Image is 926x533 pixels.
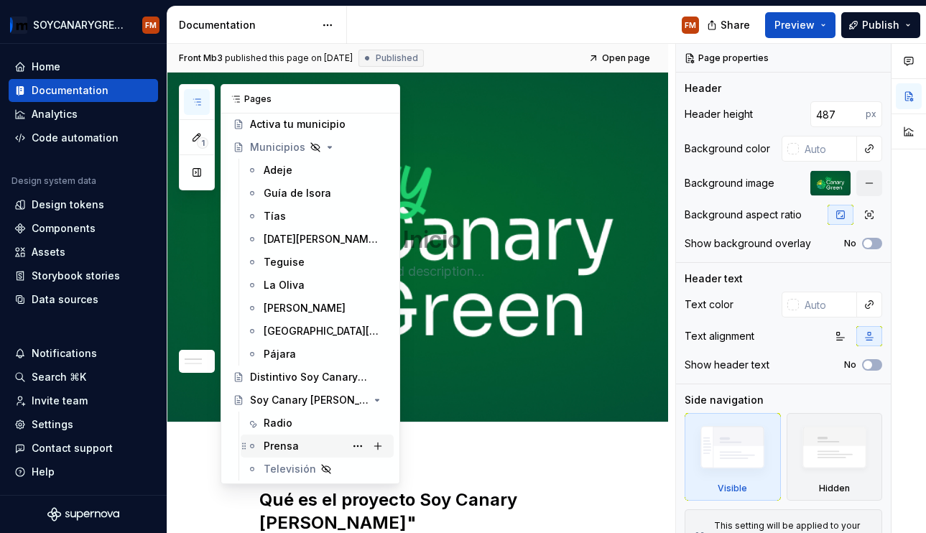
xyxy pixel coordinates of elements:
div: Home [32,60,60,74]
div: Header text [685,272,743,286]
a: Assets [9,241,158,264]
div: Pages [221,85,399,113]
span: Published [376,52,418,64]
div: Visible [718,483,747,494]
label: No [844,238,856,249]
div: Design tokens [32,198,104,212]
div: published this page on [DATE] [225,52,353,64]
div: Analytics [32,107,78,121]
a: Pájara [241,343,394,366]
a: [DATE][PERSON_NAME] de Abona [241,228,394,251]
a: Televisión [241,458,394,481]
div: Background image [685,176,774,190]
div: Background color [685,142,770,156]
a: Open page [584,48,657,68]
div: Prensa [264,439,299,453]
div: Settings [32,417,73,432]
button: Notifications [9,342,158,365]
a: La Oliva [241,274,394,297]
input: Auto [799,292,857,318]
div: Tías [264,209,286,223]
span: Preview [774,18,815,32]
div: Text color [685,297,733,312]
button: Share [700,12,759,38]
button: Preview [765,12,835,38]
button: Search ⌘K [9,366,158,389]
a: Components [9,217,158,240]
div: [DATE][PERSON_NAME] de Abona [264,232,382,246]
textarea: Inicio [256,223,608,257]
div: Help [32,465,55,479]
div: [PERSON_NAME] [264,301,346,315]
a: Activa tu municipio [227,113,394,136]
div: Invite team [32,394,88,408]
button: Publish [841,12,920,38]
a: [GEOGRAPHIC_DATA][PERSON_NAME] [241,320,394,343]
div: FM [145,19,157,31]
div: Text alignment [685,329,754,343]
div: Pájara [264,347,296,361]
div: Radio [264,416,292,430]
div: Municipios [250,140,305,154]
img: cb4637db-e7ba-439a-b7a7-bb3932b880a6.png [10,17,27,34]
span: 1 [197,137,208,149]
a: Data sources [9,288,158,311]
div: Components [32,221,96,236]
span: Front Mb3 [179,52,223,64]
div: Soy Canary [PERSON_NAME] en los medios [250,393,369,407]
div: Contact support [32,441,113,455]
a: Soy Canary [PERSON_NAME] en los medios [227,389,394,412]
input: Auto [799,136,857,162]
div: Notifications [32,346,97,361]
div: Adeje [264,163,292,177]
a: Invite team [9,389,158,412]
div: Guía de Isora [264,186,331,200]
div: Data sources [32,292,98,307]
div: Distintivo Soy Canary [PERSON_NAME] [250,370,369,384]
div: Search ⌘K [32,370,86,384]
button: Contact support [9,437,158,460]
a: Teguise [241,251,394,274]
span: Open page [602,52,650,64]
a: Documentation [9,79,158,102]
a: Municipios [227,136,394,159]
div: Header height [685,107,753,121]
div: Hidden [819,483,850,494]
svg: Supernova Logo [47,507,119,522]
div: FM [685,19,696,31]
label: No [844,359,856,371]
input: Auto [810,101,866,127]
div: La Oliva [264,278,305,292]
a: Adeje [241,159,394,182]
div: Visible [685,413,781,501]
div: Header [685,81,721,96]
a: Code automation [9,126,158,149]
div: Teguise [264,255,305,269]
a: Home [9,55,158,78]
a: Prensa [241,435,394,458]
div: Show background overlay [685,236,811,251]
div: [GEOGRAPHIC_DATA][PERSON_NAME] [264,324,382,338]
div: Activa tu municipio [250,117,346,131]
div: Show header text [685,358,769,372]
div: Storybook stories [32,269,120,283]
a: Design tokens [9,193,158,216]
button: Help [9,460,158,483]
a: Settings [9,413,158,436]
div: Background aspect ratio [685,208,802,222]
a: [PERSON_NAME] [241,297,394,320]
a: Distintivo Soy Canary [PERSON_NAME] [227,366,394,389]
a: Tías [241,205,394,228]
a: Analytics [9,103,158,126]
span: Share [721,18,750,32]
div: Side navigation [685,393,764,407]
div: Televisión [264,462,316,476]
span: Publish [862,18,899,32]
div: Hidden [787,413,883,501]
div: Design system data [11,175,96,187]
div: Documentation [32,83,108,98]
a: Radio [241,412,394,435]
div: Assets [32,245,65,259]
a: Storybook stories [9,264,158,287]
